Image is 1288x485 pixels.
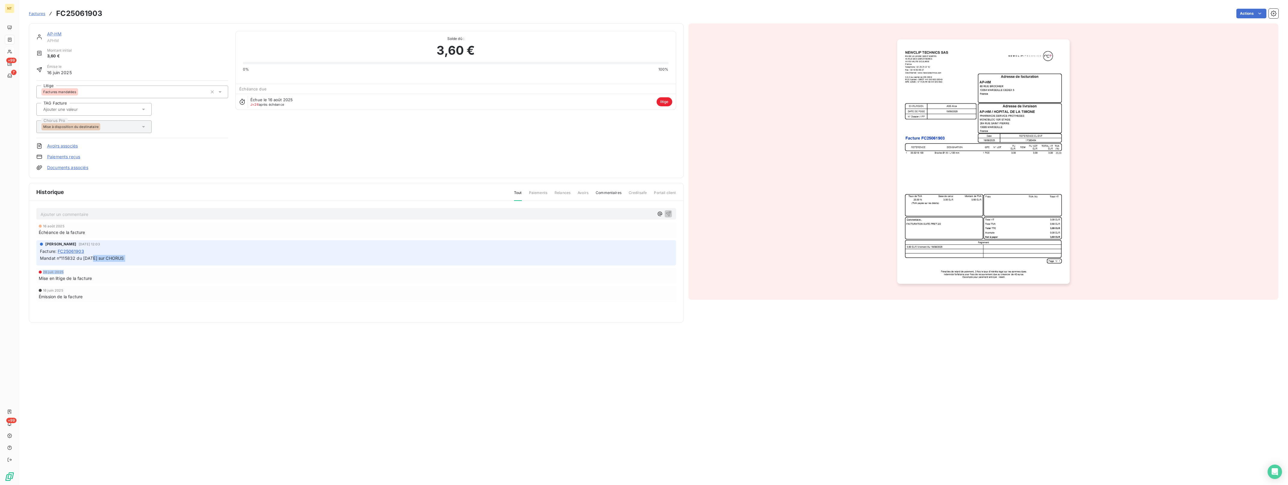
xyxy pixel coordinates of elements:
[657,97,672,106] span: litige
[43,107,103,112] input: Ajouter une valeur
[250,102,259,107] span: J+26
[47,143,78,149] a: Avoirs associés
[47,69,72,76] span: 16 juin 2025
[629,190,647,200] span: Creditsafe
[578,190,588,200] span: Avoirs
[39,229,85,235] span: Échéance de la facture
[514,190,522,201] span: Tout
[11,70,17,75] span: 7
[29,11,45,17] a: Factures
[47,53,72,59] span: 3,60 €
[47,64,72,69] span: Émise le
[5,472,14,481] img: Logo LeanPay
[47,38,228,43] span: APHM
[437,41,475,59] span: 3,60 €
[555,190,570,200] span: Relances
[1268,465,1282,479] div: Open Intercom Messenger
[47,154,80,160] a: Paiements reçus
[6,418,17,423] span: +99
[5,4,14,13] div: NT
[243,36,668,41] span: Solde dû :
[39,293,83,300] span: Émission de la facture
[47,165,88,171] a: Documents associés
[43,289,63,292] span: 16 juin 2025
[39,275,92,281] span: Mise en litige de la facture
[47,48,72,53] span: Montant initial
[1236,9,1266,18] button: Actions
[897,39,1070,284] img: invoice_thumbnail
[47,31,62,36] a: AP-HM
[36,188,64,196] span: Historique
[658,67,669,72] span: 100%
[250,103,284,106] span: après échéance
[43,125,98,129] span: Mise à disposition du destinataire
[250,97,293,102] span: Échue le 16 août 2025
[40,256,124,261] span: Mandat n°115832 du [DATE] sur CHORUS
[243,67,249,72] span: 0%
[43,224,65,228] span: 16 août 2025
[43,90,76,94] span: Factures mandatées
[45,241,76,247] span: [PERSON_NAME]
[529,190,547,200] span: Paiements
[40,248,56,254] span: Facture :
[56,8,102,19] h3: FC25061903
[58,248,84,254] span: FC25061903
[6,58,17,63] span: +99
[79,242,100,246] span: [DATE] 12:03
[239,86,267,91] span: Échéance due
[29,11,45,16] span: Factures
[654,190,676,200] span: Portail client
[43,270,64,274] span: 28 juil. 2025
[596,190,621,200] span: Commentaires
